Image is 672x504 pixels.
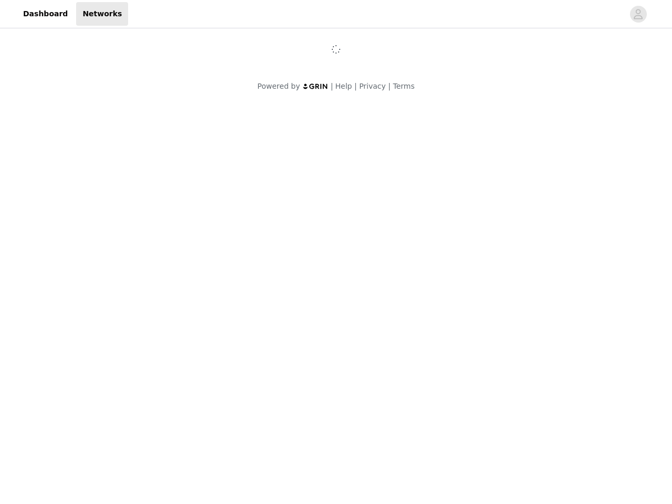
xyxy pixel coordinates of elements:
[335,82,352,90] a: Help
[331,82,333,90] span: |
[17,2,74,26] a: Dashboard
[633,6,643,23] div: avatar
[76,2,128,26] a: Networks
[257,82,300,90] span: Powered by
[393,82,414,90] a: Terms
[359,82,386,90] a: Privacy
[302,83,329,90] img: logo
[354,82,357,90] span: |
[388,82,391,90] span: |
